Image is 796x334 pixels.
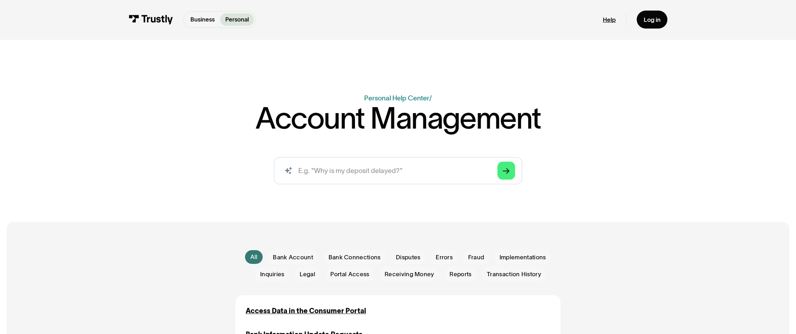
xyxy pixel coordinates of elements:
[185,13,220,26] a: Business
[129,15,173,24] img: Trustly Logo
[220,13,254,26] a: Personal
[637,11,667,29] a: Log in
[300,270,315,278] span: Legal
[487,270,541,278] span: Transaction History
[245,250,263,264] a: All
[603,16,616,24] a: Help
[274,157,522,185] form: Search
[250,253,258,261] div: All
[273,253,313,261] span: Bank Account
[385,270,434,278] span: Receiving Money
[330,270,369,278] span: Portal Access
[644,16,661,24] div: Log in
[449,270,471,278] span: Reports
[235,249,561,282] form: Email Form
[468,253,484,261] span: Fraud
[500,253,546,261] span: Implementations
[260,270,284,278] span: Inquiries
[274,157,522,185] input: search
[225,15,249,24] p: Personal
[396,253,420,261] span: Disputes
[429,94,432,102] div: /
[436,253,453,261] span: Errors
[329,253,381,261] span: Bank Connections
[190,15,215,24] p: Business
[364,94,429,102] a: Personal Help Center
[246,306,366,316] a: Access Data in the Consumer Portal
[255,103,540,133] h1: Account Management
